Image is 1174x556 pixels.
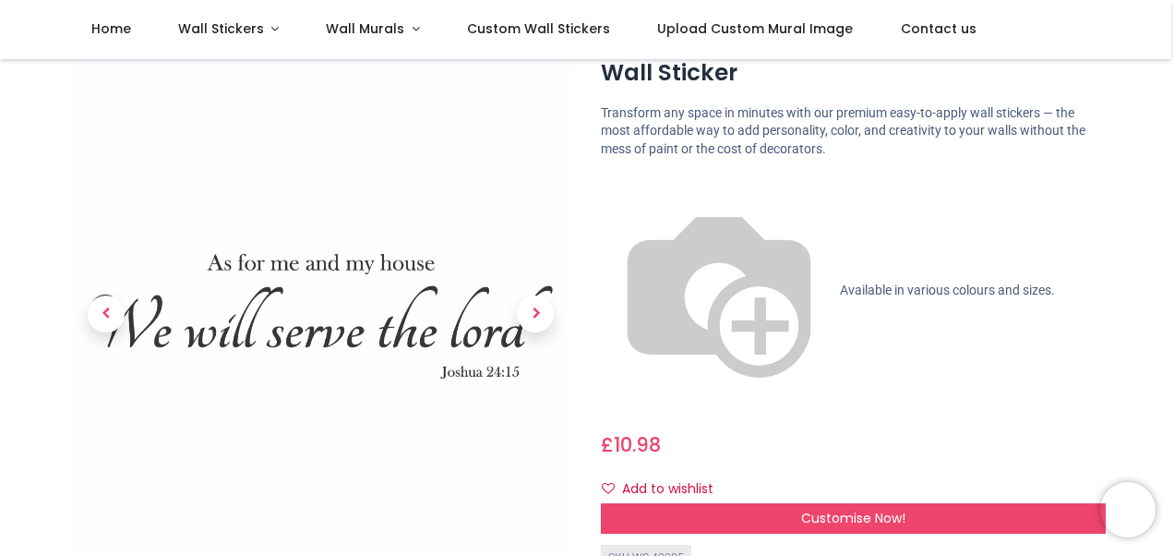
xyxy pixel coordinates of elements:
[801,509,905,527] span: Customise Now!
[657,19,853,38] span: Upload Custom Mural Image
[602,482,615,495] i: Add to wishlist
[68,139,144,490] a: Previous
[467,19,610,38] span: Custom Wall Stickers
[88,296,125,332] span: Previous
[178,19,264,38] span: Wall Stickers
[601,431,661,458] span: £
[614,431,661,458] span: 10.98
[1100,482,1156,538] iframe: Brevo live chat
[497,139,573,490] a: Next
[840,283,1055,297] span: Available in various colours and sizes.
[601,173,837,409] img: color-wheel.png
[326,19,404,38] span: Wall Murals
[901,19,976,38] span: Contact us
[517,296,554,332] span: Next
[601,474,729,505] button: Add to wishlistAdd to wishlist
[601,104,1106,159] p: Transform any space in minutes with our premium easy-to-apply wall stickers — the most affordable...
[91,19,131,38] span: Home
